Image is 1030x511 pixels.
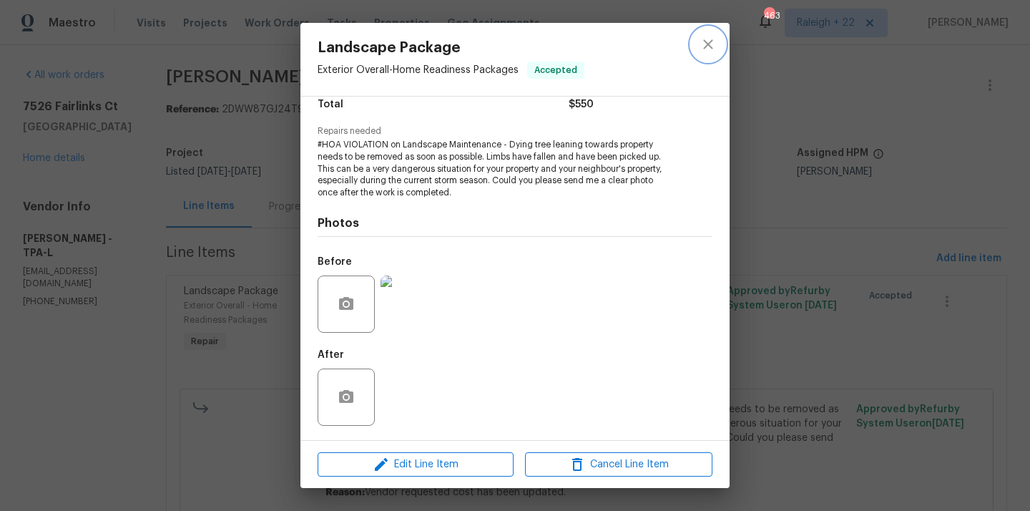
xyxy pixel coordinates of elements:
button: Cancel Line Item [525,452,712,477]
span: #HOA VIOLATION on Landscape Maintenance - Dying tree leaning towards property needs to be removed... [318,139,673,199]
span: Accepted [529,63,583,77]
span: Exterior Overall - Home Readiness Packages [318,65,519,75]
button: close [691,27,725,62]
span: $550 [569,94,594,115]
button: Edit Line Item [318,452,514,477]
span: Total [318,94,343,115]
h5: After [318,350,344,360]
h5: Before [318,257,352,267]
span: Cancel Line Item [529,456,708,474]
div: 463 [764,9,774,23]
h4: Photos [318,216,712,230]
span: Edit Line Item [322,456,509,474]
span: Landscape Package [318,40,584,56]
span: Repairs needed [318,127,712,136]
